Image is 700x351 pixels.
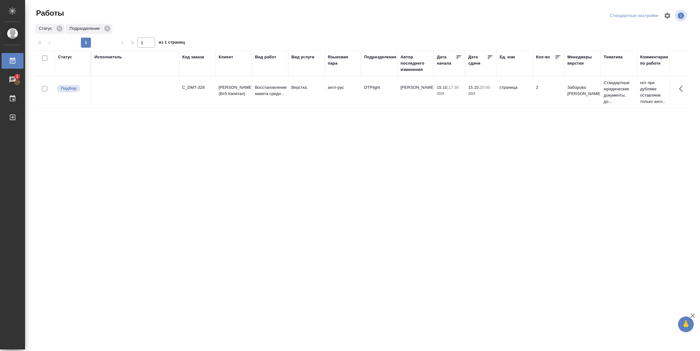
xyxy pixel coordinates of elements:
[400,54,431,73] div: Автор последнего изменения
[35,24,65,34] div: Статус
[604,54,623,60] div: Тематика
[500,54,515,60] div: Ед. изм
[182,54,204,60] div: Код заказа
[437,54,456,66] div: Дата начала
[640,80,670,105] p: нот при дубляже оставляем только англ...
[159,39,185,48] span: из 1 страниц
[182,84,212,91] div: C_DMT-328
[567,54,597,66] div: Менеджеры верстки
[291,84,321,91] p: Верстка
[61,85,77,92] p: Подбор
[448,85,459,90] p: 17:30
[675,10,688,22] span: Посмотреть информацию
[94,54,122,60] div: Исполнитель
[34,8,64,18] span: Работы
[480,85,490,90] p: 20:00
[364,54,396,60] div: Подразделение
[328,54,358,66] div: Языковая пара
[678,316,694,332] button: 🙏
[39,25,54,32] p: Статус
[12,73,22,80] span: 2
[468,91,493,97] p: 2025
[437,91,462,97] p: 2025
[675,81,690,96] button: Здесь прячутся важные кнопки
[397,81,434,103] td: [PERSON_NAME]
[468,54,487,66] div: Дата сдачи
[325,81,361,103] td: англ-рус
[660,8,675,23] span: Настроить таблицу
[496,81,533,103] td: страница
[58,54,72,60] div: Статус
[640,54,670,66] div: Комментарии по работе
[608,11,660,21] div: split button
[56,84,87,93] div: Можно подбирать исполнителей
[361,81,397,103] td: DTPlight
[468,85,480,90] p: 15.10,
[2,72,24,88] a: 2
[255,84,285,97] p: Восстановление макета средн...
[681,318,691,331] span: 🙏
[70,25,102,32] p: Подразделение
[536,54,550,60] div: Кол-во
[437,85,448,90] p: 15.10,
[219,84,249,97] p: [PERSON_NAME] (Втб Капитал)
[533,81,564,103] td: 2
[66,24,112,34] div: Подразделение
[255,54,276,60] div: Вид работ
[219,54,233,60] div: Клиент
[291,54,315,60] div: Вид услуги
[567,84,597,97] p: Заборова [PERSON_NAME]
[604,80,634,105] p: Стандартные юридические документы, до...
